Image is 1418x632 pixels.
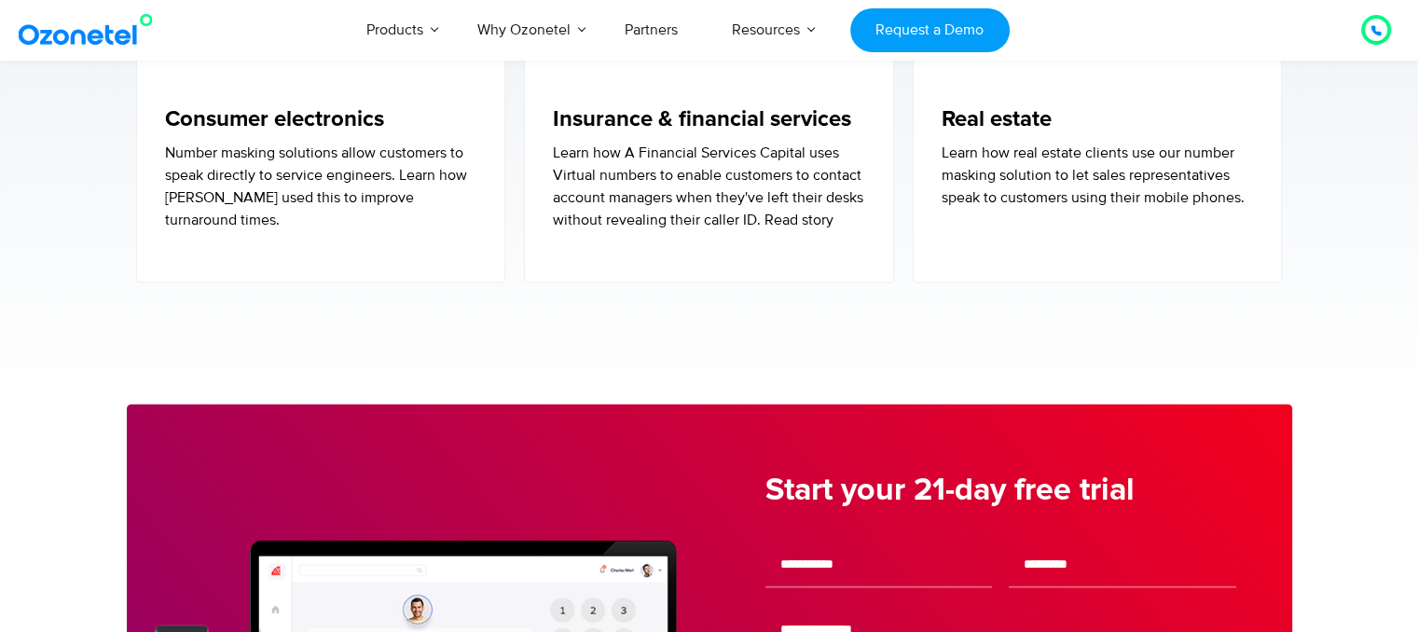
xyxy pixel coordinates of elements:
h5: Insurance & financial services [553,106,865,133]
h5: Consumer electronics [165,106,477,133]
a: Request a Demo [850,8,1010,52]
h5: Start your 21-day free trial [765,474,1236,506]
p: Number masking solutions allow customers to speak directly to service engineers. Learn how [PERSO... [165,142,477,231]
p: Learn how real estate clients use our number masking solution to let sales representatives speak ... [942,142,1254,209]
p: Learn how A Financial Services Capital uses Virtual numbers to enable customers to contact accoun... [553,142,865,231]
h5: Real estate [942,106,1254,133]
